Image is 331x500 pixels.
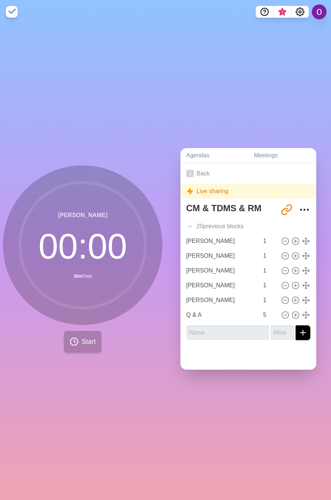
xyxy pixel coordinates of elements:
[183,234,259,249] input: Name
[6,6,18,18] img: timeblocks logo
[260,234,278,249] input: Mins
[291,6,309,18] button: Settings
[279,9,285,15] span: 3
[260,293,278,308] input: Mins
[260,249,278,263] input: Mins
[82,337,96,347] span: Start
[183,249,259,263] input: Name
[273,6,291,18] button: What’s new
[64,331,101,353] button: Start
[248,148,316,163] a: Meetings
[180,163,317,184] a: Back
[241,222,244,231] span: s
[180,219,317,234] div: 20 previous block
[183,263,259,278] input: Name
[260,308,278,322] input: Mins
[297,202,312,217] button: More
[279,202,294,217] button: Share link
[186,325,269,340] input: Name
[260,278,278,293] input: Mins
[180,148,248,163] a: Agendas
[180,184,317,199] div: Live sharing
[183,308,259,322] input: Name
[260,263,278,278] input: Mins
[270,325,294,340] input: Mins
[183,293,259,308] input: Name
[183,278,259,293] input: Name
[256,6,273,18] button: Help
